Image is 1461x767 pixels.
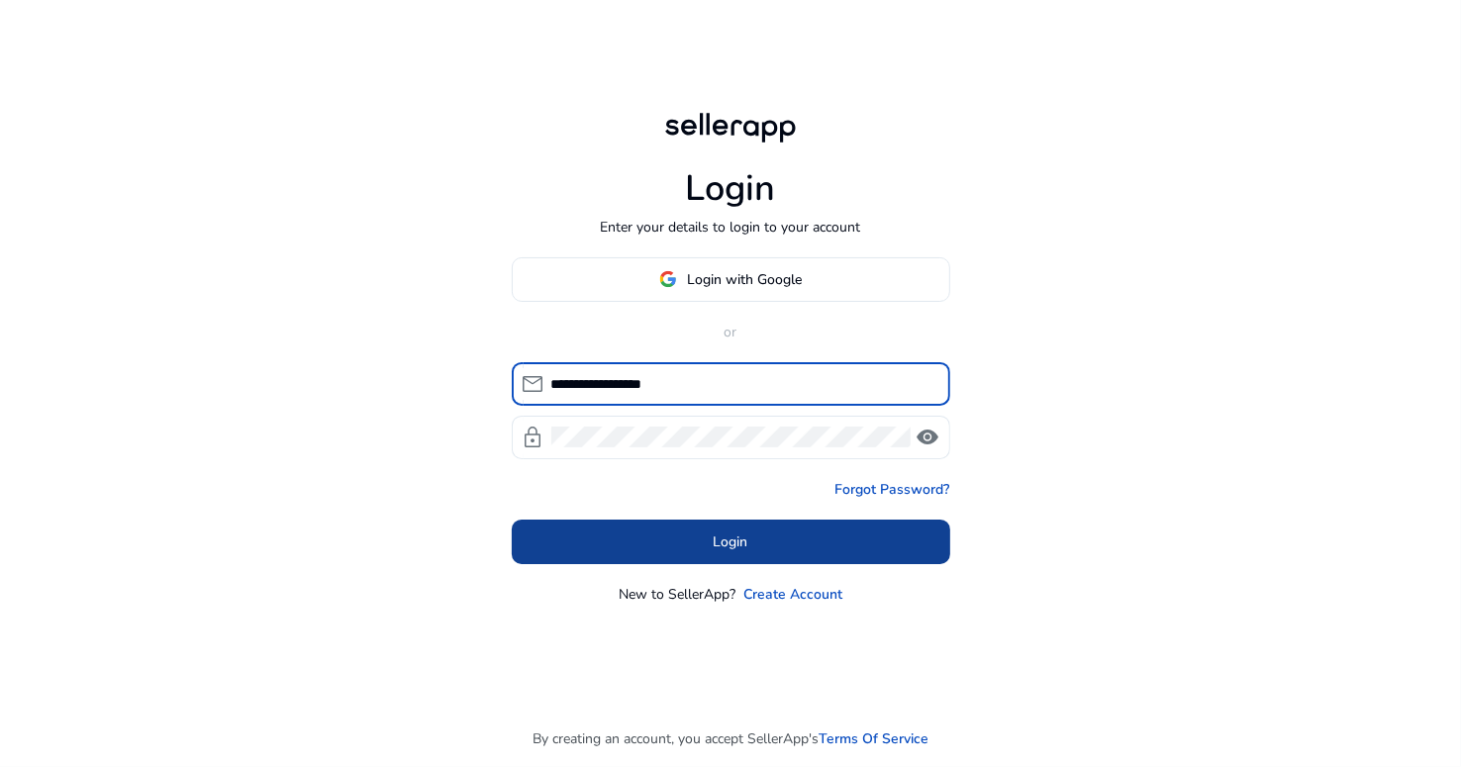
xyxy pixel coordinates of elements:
[522,372,545,396] span: mail
[835,479,950,500] a: Forgot Password?
[714,531,748,552] span: Login
[601,217,861,238] p: Enter your details to login to your account
[619,584,735,605] p: New to SellerApp?
[819,728,928,749] a: Terms Of Service
[917,426,940,449] span: visibility
[512,257,950,302] button: Login with Google
[743,584,842,605] a: Create Account
[686,167,776,210] h1: Login
[512,520,950,564] button: Login
[512,322,950,342] p: or
[522,426,545,449] span: lock
[687,269,802,290] span: Login with Google
[659,270,677,288] img: google-logo.svg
